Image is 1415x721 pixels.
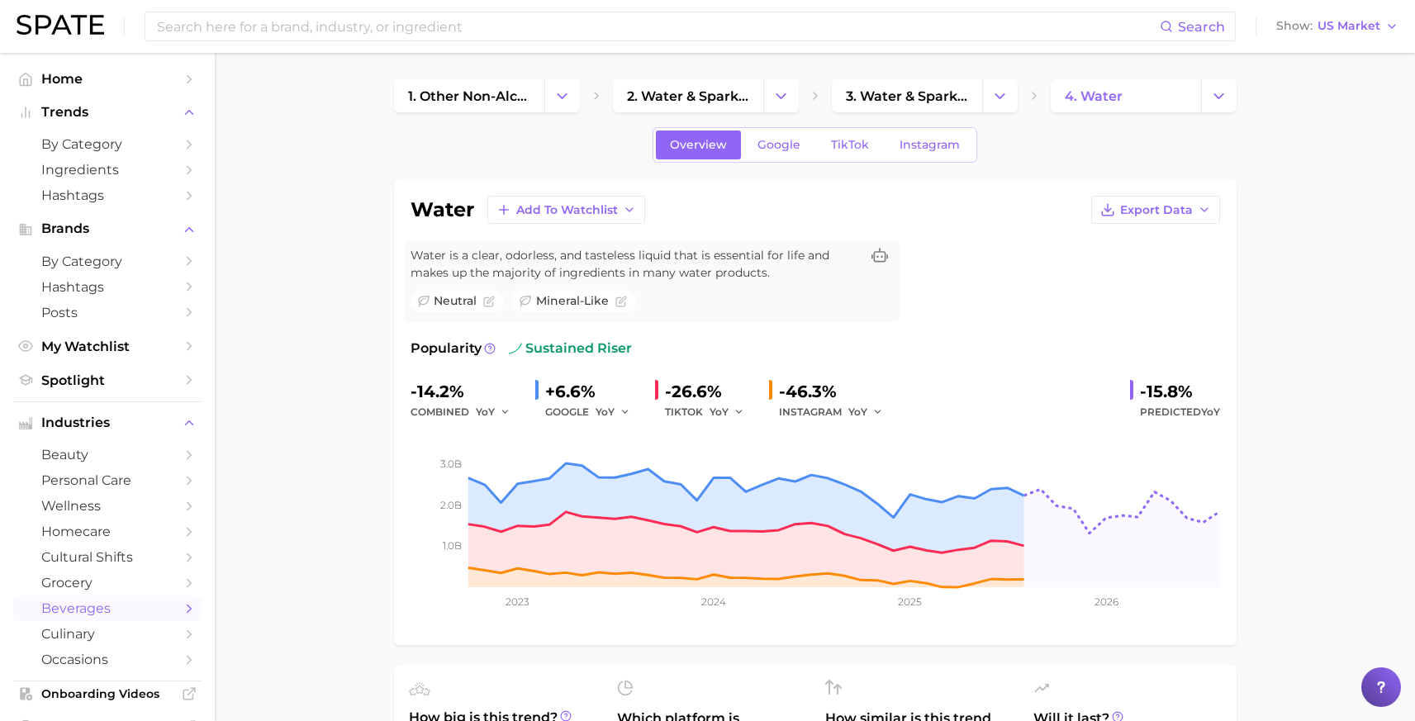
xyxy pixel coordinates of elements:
[1201,79,1237,112] button: Change Category
[41,187,173,203] span: Hashtags
[1272,16,1403,37] button: ShowUS Market
[1120,203,1193,217] span: Export Data
[13,493,202,519] a: wellness
[411,200,474,220] h1: water
[13,442,202,467] a: beauty
[13,647,202,672] a: occasions
[483,296,495,307] button: Flag as miscategorized or irrelevant
[757,138,800,152] span: Google
[13,274,202,300] a: Hashtags
[13,131,202,157] a: by Category
[665,402,756,422] div: TIKTOK
[509,339,632,358] span: sustained riser
[13,157,202,183] a: Ingredients
[13,334,202,359] a: My Watchlist
[613,79,763,112] a: 2. water & sparkling water
[13,183,202,208] a: Hashtags
[665,378,756,405] div: -26.6%
[656,130,741,159] a: Overview
[1178,19,1225,35] span: Search
[408,88,530,104] span: 1. other non-alcoholic beverages
[1051,79,1201,112] a: 4. water
[476,402,511,422] button: YoY
[41,339,173,354] span: My Watchlist
[544,79,580,112] button: Change Category
[13,100,202,125] button: Trends
[670,138,727,152] span: Overview
[13,681,202,706] a: Onboarding Videos
[41,162,173,178] span: Ingredients
[13,368,202,393] a: Spotlight
[982,79,1018,112] button: Change Category
[41,524,173,539] span: homecare
[41,415,173,430] span: Industries
[41,652,173,667] span: occasions
[900,138,960,152] span: Instagram
[41,254,173,269] span: by Category
[1140,402,1220,422] span: Predicted
[41,498,173,514] span: wellness
[1094,595,1118,608] tspan: 2026
[41,626,173,642] span: culinary
[41,447,173,462] span: beauty
[13,467,202,493] a: personal care
[898,595,922,608] tspan: 2025
[17,15,104,35] img: SPATE
[701,595,726,608] tspan: 2024
[545,378,642,405] div: +6.6%
[487,196,645,224] button: Add to Watchlist
[886,130,974,159] a: Instagram
[13,621,202,647] a: culinary
[41,71,173,87] span: Home
[411,402,522,422] div: combined
[832,79,982,112] a: 3. water & sparkling water
[596,405,615,419] span: YoY
[41,279,173,295] span: Hashtags
[41,600,173,616] span: beverages
[545,402,642,422] div: GOOGLE
[846,88,968,104] span: 3. water & sparkling water
[848,402,884,422] button: YoY
[41,221,173,236] span: Brands
[411,247,860,282] span: Water is a clear, odorless, and tasteless liquid that is essential for life and makes up the majo...
[41,686,173,701] span: Onboarding Videos
[41,105,173,120] span: Trends
[41,472,173,488] span: personal care
[1091,196,1220,224] button: Export Data
[1318,21,1380,31] span: US Market
[596,402,631,422] button: YoY
[13,570,202,595] a: grocery
[848,405,867,419] span: YoY
[710,405,729,419] span: YoY
[13,300,202,325] a: Posts
[831,138,869,152] span: TikTok
[394,79,544,112] a: 1. other non-alcoholic beverages
[13,544,202,570] a: cultural shifts
[1201,406,1220,418] span: YoY
[41,549,173,565] span: cultural shifts
[779,402,895,422] div: INSTAGRAM
[615,296,627,307] button: Flag as miscategorized or irrelevant
[817,130,883,159] a: TikTok
[1276,21,1313,31] span: Show
[13,249,202,274] a: by Category
[411,339,482,358] span: Popularity
[763,79,799,112] button: Change Category
[506,595,529,608] tspan: 2023
[41,136,173,152] span: by Category
[710,402,745,422] button: YoY
[1140,378,1220,405] div: -15.8%
[13,410,202,435] button: Industries
[779,378,895,405] div: -46.3%
[411,378,522,405] div: -14.2%
[509,342,522,355] img: sustained riser
[627,88,749,104] span: 2. water & sparkling water
[155,12,1160,40] input: Search here for a brand, industry, or ingredient
[434,292,477,310] span: neutral
[13,519,202,544] a: homecare
[476,405,495,419] span: YoY
[13,216,202,241] button: Brands
[1065,88,1123,104] span: 4. water
[536,292,609,310] span: mineral-like
[13,66,202,92] a: Home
